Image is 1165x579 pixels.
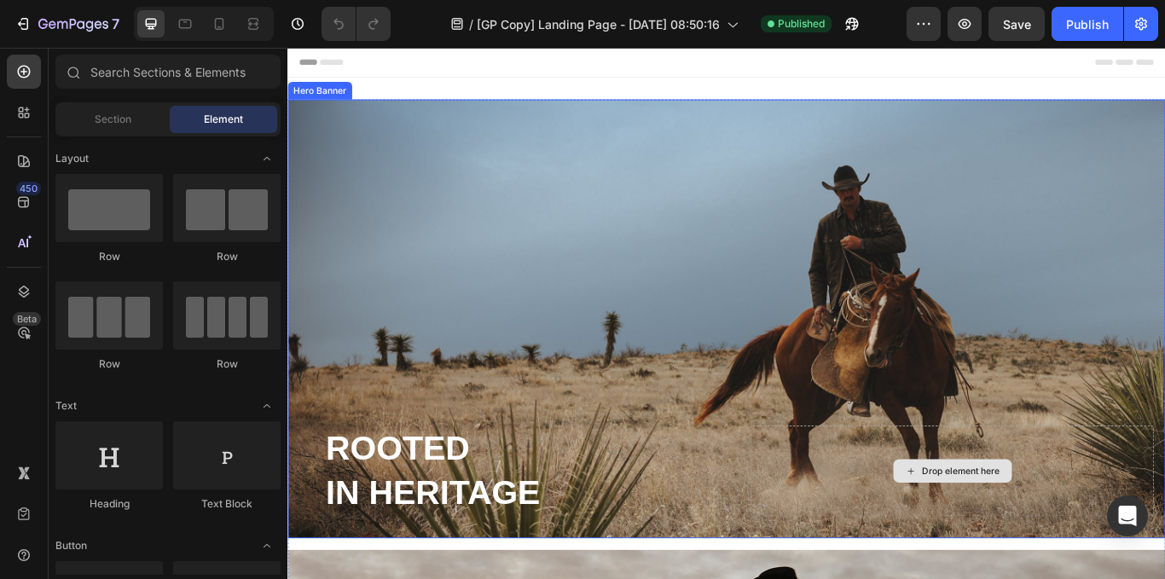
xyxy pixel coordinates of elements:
[253,145,281,172] span: Toggle open
[477,15,720,33] span: [GP Copy] Landing Page - [DATE] 08:50:16
[204,112,243,127] span: Element
[173,356,281,372] div: Row
[112,14,119,34] p: 7
[253,532,281,559] span: Toggle open
[1066,15,1109,33] div: Publish
[55,151,89,166] span: Layout
[287,48,1165,579] iframe: Design area
[173,249,281,264] div: Row
[55,356,163,372] div: Row
[16,182,41,195] div: 450
[1003,17,1031,32] span: Save
[1107,495,1148,536] div: Open Intercom Messenger
[253,392,281,420] span: Toggle open
[173,496,281,512] div: Text Block
[55,55,281,89] input: Search Sections & Elements
[1052,7,1123,41] button: Publish
[988,7,1045,41] button: Save
[469,15,473,33] span: /
[95,112,131,127] span: Section
[740,487,831,501] div: Drop element here
[55,398,77,414] span: Text
[55,496,163,512] div: Heading
[43,441,513,547] h2: ROOTED IN HERITAGE
[778,16,825,32] span: Published
[3,43,72,58] div: Hero Banner
[55,538,87,553] span: Button
[13,312,41,326] div: Beta
[55,249,163,264] div: Row
[7,7,127,41] button: 7
[322,7,391,41] div: Undo/Redo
